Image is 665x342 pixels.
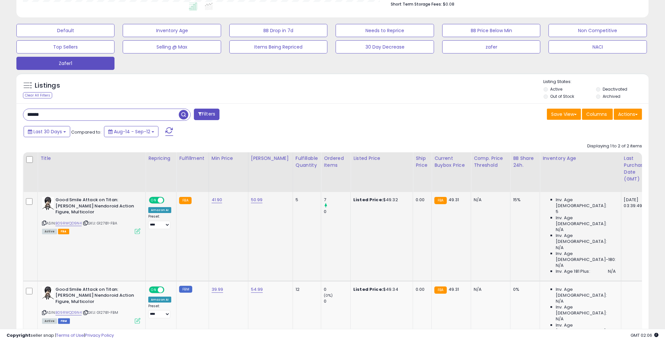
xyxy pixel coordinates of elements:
[58,229,69,234] span: FBA
[179,155,206,162] div: Fulfillment
[547,109,581,120] button: Save View
[296,155,318,169] div: Fulfillable Quantity
[212,286,223,293] a: 39.99
[163,287,174,292] span: OFF
[83,310,118,315] span: | SKU: G12781-FBM
[434,287,447,294] small: FBA
[614,109,642,120] button: Actions
[55,310,82,315] a: B09RWQD9N4
[556,268,590,274] span: Inv. Age 181 Plus:
[434,197,447,204] small: FBA
[251,286,263,293] a: 54.99
[148,155,174,162] div: Repricing
[55,221,82,226] a: B09RWQD9N4
[7,332,31,338] strong: Copyright
[123,24,221,37] button: Inventory Age
[586,111,607,118] span: Columns
[42,287,140,323] div: ASIN:
[148,297,171,303] div: Amazon AI
[556,209,558,215] span: 5
[434,155,468,169] div: Current Buybox Price
[549,24,647,37] button: Non Competitive
[556,227,564,233] span: N/A
[179,197,191,204] small: FBA
[603,86,627,92] label: Deactivated
[556,197,616,209] span: Inv. Age [DEMOGRAPHIC_DATA]:
[549,40,647,53] button: NACI
[556,316,564,322] span: N/A
[212,155,245,162] div: Min Price
[608,268,616,274] span: N/A
[42,287,54,300] img: 41EEmRKUTuL._SL40_.jpg
[443,1,454,7] span: $0.08
[353,197,383,203] b: Listed Price:
[416,155,429,169] div: Ship Price
[150,287,158,292] span: ON
[556,298,564,304] span: N/A
[448,286,459,292] span: 49.31
[42,197,140,233] div: ASIN:
[229,24,327,37] button: BB Drop in 7d
[556,263,564,268] span: N/A
[448,197,459,203] span: 49.31
[551,86,563,92] label: Active
[474,287,505,292] div: N/A
[556,287,616,298] span: Inv. Age [DEMOGRAPHIC_DATA]:
[416,197,426,203] div: 0.00
[251,155,290,162] div: [PERSON_NAME]
[194,109,219,120] button: Filters
[556,251,616,263] span: Inv. Age [DEMOGRAPHIC_DATA]-180:
[148,214,171,229] div: Preset:
[324,197,350,203] div: 7
[513,287,535,292] div: 0%
[556,215,616,227] span: Inv. Age [DEMOGRAPHIC_DATA]:
[391,1,442,7] b: Short Term Storage Fees:
[513,155,537,169] div: BB Share 24h.
[16,40,114,53] button: Top Sellers
[556,245,564,251] span: N/A
[631,332,658,338] span: 2025-10-14 02:06 GMT
[71,129,101,135] span: Compared to:
[33,128,62,135] span: Last 30 Days
[336,24,434,37] button: Needs to Reprice
[556,233,616,245] span: Inv. Age [DEMOGRAPHIC_DATA]:
[150,198,158,203] span: ON
[353,287,408,292] div: $49.34
[624,197,646,209] div: [DATE] 03:39:49
[582,109,613,120] button: Columns
[7,332,114,339] div: seller snap | |
[603,94,620,99] label: Archived
[83,221,117,226] span: | SKU: G12781-FBA
[179,286,192,293] small: FBM
[42,229,57,234] span: All listings currently available for purchase on Amazon
[24,126,70,137] button: Last 30 Days
[55,197,135,217] b: Good Smile Attack on Titan: [PERSON_NAME] Nendoroid Action Figure, Multicolor
[42,318,57,324] span: All listings currently available for purchase on Amazon
[296,287,316,292] div: 12
[513,197,535,203] div: 15%
[296,197,316,203] div: 5
[104,126,158,137] button: Aug-14 - Sep-12
[229,40,327,53] button: Items Being Repriced
[353,197,408,203] div: $49.32
[23,92,52,98] div: Clear All Filters
[353,155,410,162] div: Listed Price
[442,24,540,37] button: BB Price Below Min
[353,286,383,292] b: Listed Price:
[148,207,171,213] div: Amazon AI
[40,155,143,162] div: Title
[123,40,221,53] button: Selling @ Max
[474,155,508,169] div: Comp. Price Threshold
[42,197,54,210] img: 41EEmRKUTuL._SL40_.jpg
[58,318,70,324] span: FBM
[324,155,348,169] div: Ordered Items
[324,209,350,215] div: 0
[587,143,642,149] div: Displaying 1 to 2 of 2 items
[336,40,434,53] button: 30 Day Decrease
[114,128,150,135] span: Aug-14 - Sep-12
[543,155,618,162] div: Inventory Age
[324,298,350,304] div: 0
[324,293,333,298] small: (0%)
[324,287,350,292] div: 0
[16,24,114,37] button: Default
